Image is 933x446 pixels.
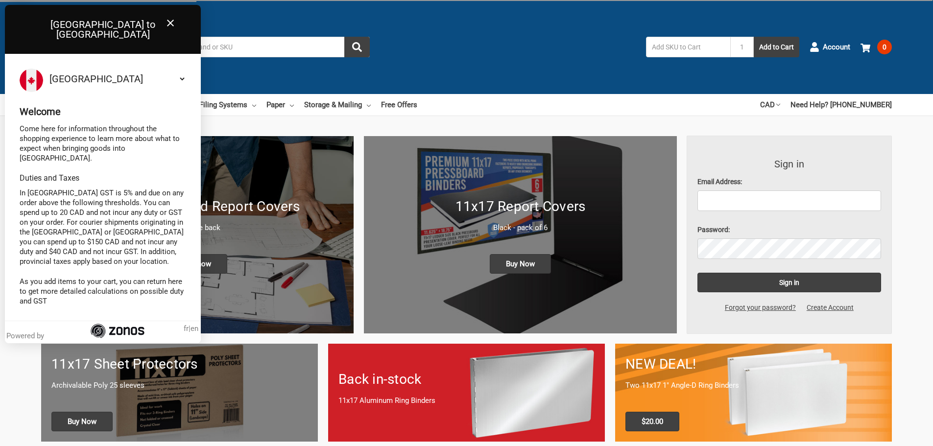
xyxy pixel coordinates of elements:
[381,94,417,116] a: Free Offers
[625,354,882,375] h1: NEW DEAL!
[374,222,666,234] p: Black - pack of 6
[338,369,595,390] h1: Back in-stock
[646,37,730,57] input: Add SKU to Cart
[374,196,666,217] h1: 11x17 Report Covers
[51,354,308,375] h1: 11x17 Sheet Protectors
[801,303,859,313] a: Create Account
[364,136,676,333] a: 11x17 Report Covers 11x17 Report Covers Black - pack of 6 Buy Now
[304,94,371,116] a: Storage & Mailing
[697,225,882,235] label: Password:
[125,37,370,57] input: Search by keyword, brand or SKU
[625,380,882,391] p: Two 11x17 1" Angle-D Ring Binders
[754,37,799,57] button: Add to Cart
[338,395,595,406] p: 11x17 Aluminum Ring Binders
[191,324,198,333] span: en
[266,94,294,116] a: Paper
[615,344,892,441] a: 11x17 Binder 2-pack only $20.00 NEW DEAL! Two 11x17 1" Angle-D Ring Binders $20.00
[20,69,43,92] img: Flag of Canada
[184,324,189,333] span: fr
[20,173,186,183] div: Duties and Taxes
[20,107,186,117] div: Welcome
[51,412,113,431] span: Buy Now
[20,277,186,306] p: As you add items to your cart, you can return here to get more detailed calculations on possible ...
[20,188,186,266] p: In [GEOGRAPHIC_DATA] GST is 5% and due on any order above the following thresholds. You can spend...
[5,5,201,54] div: [GEOGRAPHIC_DATA] to [GEOGRAPHIC_DATA]
[328,344,605,441] a: Back in-stock 11x17 Aluminum Ring Binders
[184,324,198,333] span: |
[20,124,186,163] p: Come here for information throughout the shopping experience to learn more about what to expect w...
[199,94,256,116] a: Filing Systems
[364,136,676,333] img: 11x17 Report Covers
[490,254,551,274] span: Buy Now
[810,34,850,60] a: Account
[852,420,933,446] iframe: Google Customer Reviews
[861,34,892,60] a: 0
[625,412,679,431] span: $20.00
[697,273,882,292] input: Sign in
[41,344,318,441] a: 11x17 sheet protectors 11x17 Sheet Protectors Archivalable Poly 25 sleeves Buy Now
[790,94,892,116] a: Need Help? [PHONE_NUMBER]
[48,69,186,89] select: Select your country
[51,380,308,391] p: Archivalable Poly 25 sleeves
[6,331,48,341] div: Powered by
[697,157,882,171] h3: Sign in
[877,40,892,54] span: 0
[697,177,882,187] label: Email Address:
[719,303,801,313] a: Forgot your password?
[823,42,850,53] span: Account
[760,94,780,116] a: CAD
